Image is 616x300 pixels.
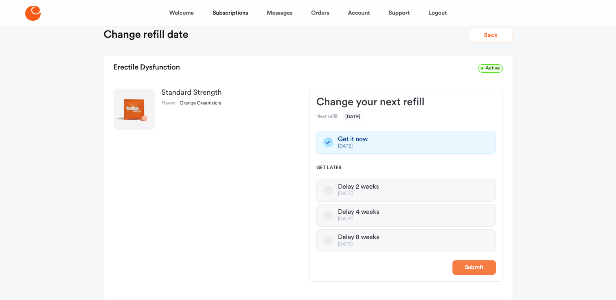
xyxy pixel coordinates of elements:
dt: Flavor: [162,100,176,107]
div: Delay 2 weeks [338,183,379,191]
div: [DATE] [338,216,379,222]
button: Delay 8 weeks[DATE] [323,236,333,246]
a: Orders [311,3,329,23]
button: Submit [452,260,496,275]
span: Active [478,64,502,73]
div: [DATE] [338,143,368,150]
button: Delay 4 weeks[DATE] [323,211,333,220]
dt: Next refill: [316,114,339,120]
button: Get it now[DATE] [323,137,333,147]
span: Get later [316,165,496,172]
a: Messages [267,3,292,23]
button: Back [469,28,513,43]
a: Welcome [169,3,194,23]
div: Delay 8 weeks [338,233,379,241]
div: Delay 4 weeks [338,208,379,216]
a: Subscriptions [213,3,248,23]
h1: Change refill date [104,28,189,41]
h3: Change your next refill [316,96,496,109]
a: Support [388,3,410,23]
a: Logout [428,3,447,23]
div: Get it now [338,135,368,143]
a: Account [348,3,370,23]
img: Standard Strength [114,89,155,130]
button: Delay 2 weeks[DATE] [323,185,333,195]
dd: Orange Creamsicle [180,100,221,107]
h3: Standard Strength [162,89,296,97]
div: [DATE] [338,241,379,248]
h2: Erectile Dysfunction [114,61,180,75]
span: [DATE] [342,113,363,121]
div: [DATE] [338,191,379,197]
